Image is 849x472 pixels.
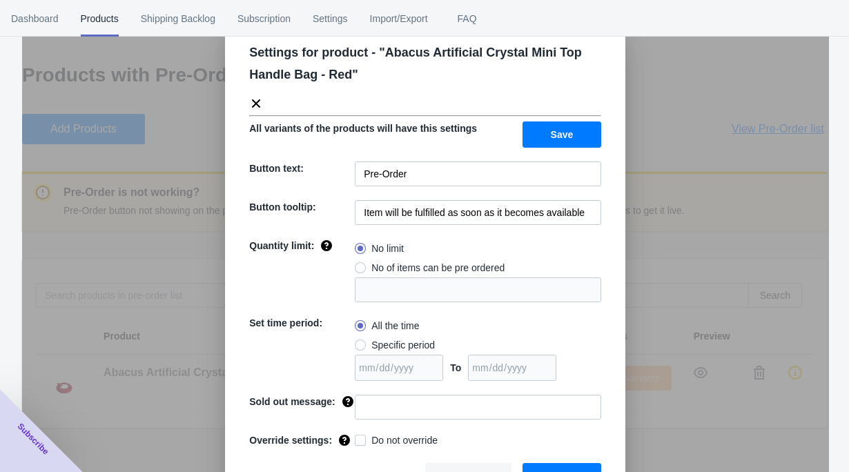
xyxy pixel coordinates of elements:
[249,123,477,134] span: All variants of the products will have this settings
[371,242,404,255] span: No limit
[313,1,348,37] span: Settings
[81,1,119,37] span: Products
[371,261,505,275] span: No of items can be pre ordered
[450,1,485,37] span: FAQ
[249,396,335,407] span: Sold out message:
[249,240,314,251] span: Quantity limit:
[371,319,419,333] span: All the time
[249,201,315,213] span: Button tooltip:
[249,163,304,174] span: Button text:
[249,41,612,86] p: Settings for product - " Abacus Artificial Crystal Mini Top Handle Bag - Red "
[551,129,574,140] span: Save
[371,433,438,447] span: Do not override
[141,1,215,37] span: Shipping Backlog
[450,362,461,373] span: To
[371,338,435,352] span: Specific period
[249,317,322,328] span: Set time period:
[16,422,51,457] span: Subscribe
[249,435,332,446] span: Override settings:
[237,1,291,37] span: Subscription
[523,121,602,148] button: Save
[11,1,59,37] span: Dashboard
[370,1,428,37] span: Import/Export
